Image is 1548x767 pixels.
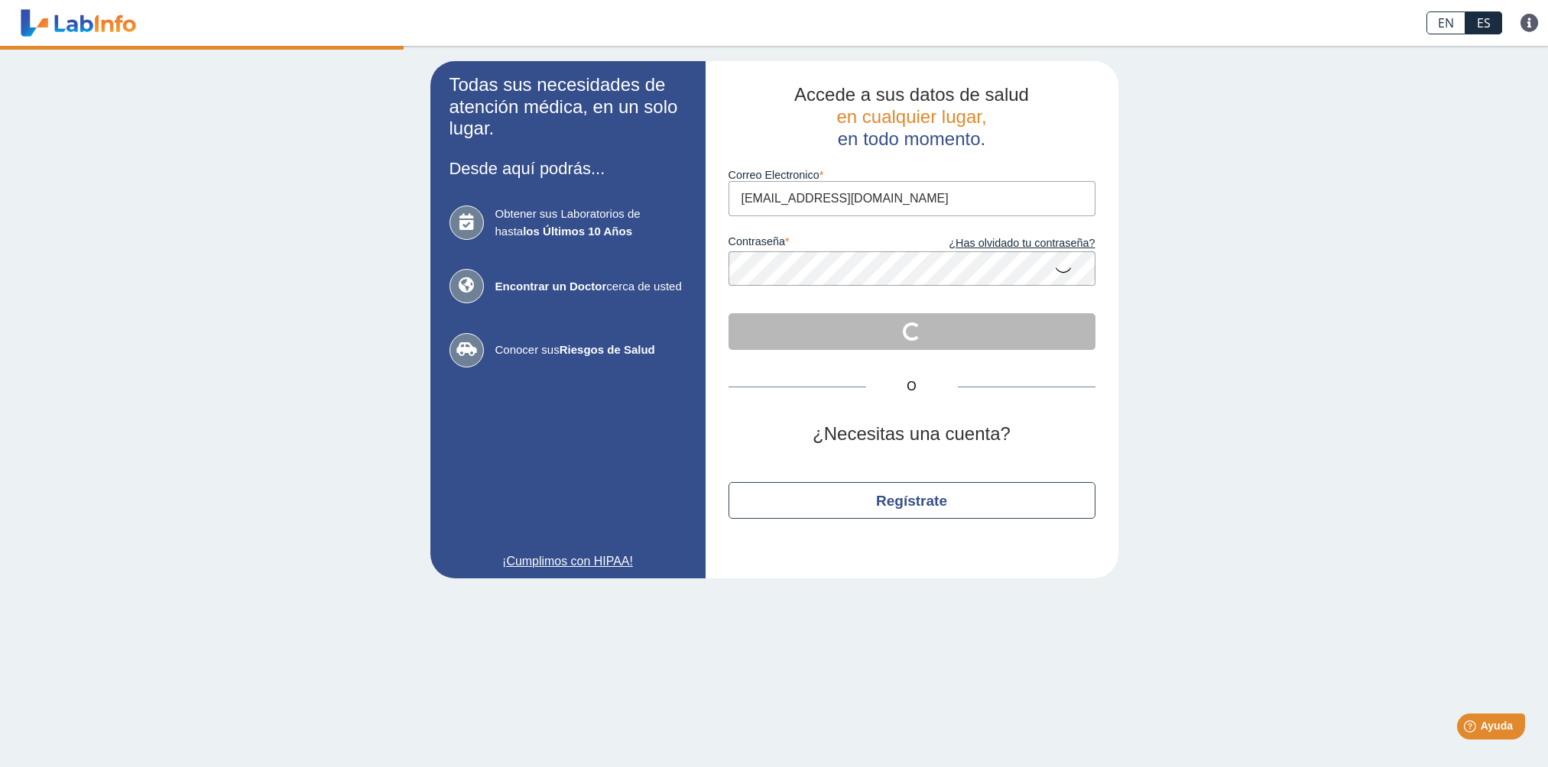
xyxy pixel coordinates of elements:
[1412,707,1531,750] iframe: Help widget launcher
[449,159,686,178] h3: Desde aquí podrás...
[912,235,1095,252] a: ¿Has olvidado tu contraseña?
[495,278,686,296] span: cerca de usted
[1465,11,1502,34] a: ES
[449,552,686,571] a: ¡Cumplimos con HIPAA!
[729,423,1095,445] h2: ¿Necesitas una cuenta?
[836,106,986,127] span: en cualquier lugar,
[523,225,632,238] b: los Últimos 10 Años
[1426,11,1465,34] a: EN
[729,235,912,252] label: contraseña
[495,280,607,293] b: Encontrar un Doctor
[729,482,1095,519] button: Regístrate
[495,341,686,359] span: Conocer sus
[495,206,686,240] span: Obtener sus Laboratorios de hasta
[560,343,655,356] b: Riesgos de Salud
[866,377,958,396] span: O
[729,169,1095,181] label: Correo Electronico
[794,84,1029,105] span: Accede a sus datos de salud
[449,74,686,140] h2: Todas sus necesidades de atención médica, en un solo lugar.
[838,128,985,149] span: en todo momento.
